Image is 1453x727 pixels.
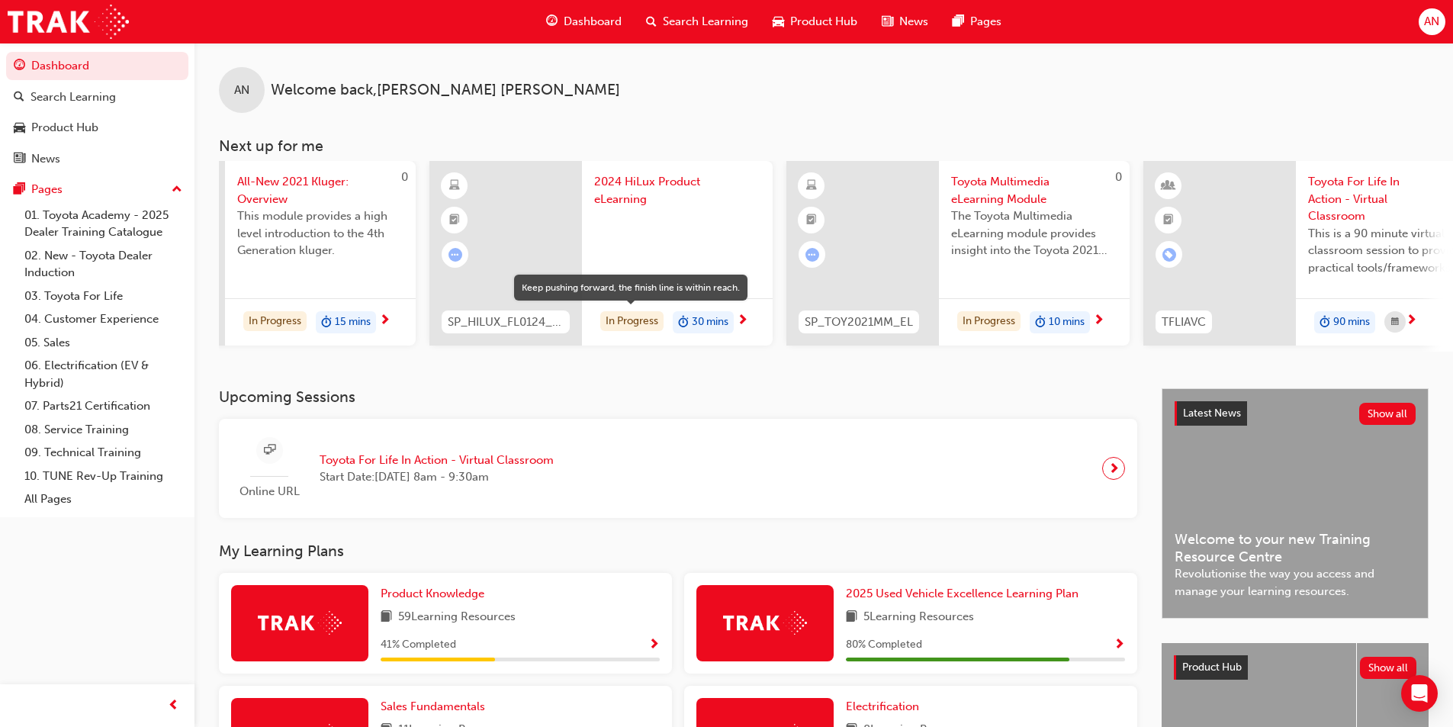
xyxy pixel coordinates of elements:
[381,608,392,627] span: book-icon
[320,468,554,486] span: Start Date: [DATE] 8am - 9:30am
[231,483,307,500] span: Online URL
[237,207,403,259] span: This module provides a high level introduction to the 4th Generation kluger.
[243,311,307,332] div: In Progress
[634,6,760,37] a: search-iconSearch Learning
[172,180,182,200] span: up-icon
[773,12,784,31] span: car-icon
[6,83,188,111] a: Search Learning
[379,314,391,328] span: next-icon
[31,181,63,198] div: Pages
[18,204,188,244] a: 01. Toyota Academy - 2025 Dealer Training Catalogue
[31,119,98,137] div: Product Hub
[18,394,188,418] a: 07. Parts21 Certification
[1320,313,1330,333] span: duration-icon
[320,452,554,469] span: Toyota For Life In Action - Virtual Classroom
[18,418,188,442] a: 08. Service Training
[429,161,773,346] a: SP_HILUX_FL0124_EL2024 HiLux Product eLearningIn Progressduration-icon30 mins
[449,211,460,230] span: booktick-icon
[957,311,1021,332] div: In Progress
[401,170,408,184] span: 0
[1406,314,1417,328] span: next-icon
[1175,401,1416,426] a: Latest NewsShow all
[219,388,1137,406] h3: Upcoming Sessions
[1162,388,1429,619] a: Latest NewsShow allWelcome to your new Training Resource CentreRevolutionise the way you access a...
[1183,407,1241,420] span: Latest News
[335,314,371,331] span: 15 mins
[846,636,922,654] span: 80 % Completed
[1419,8,1445,35] button: AN
[663,13,748,31] span: Search Learning
[6,175,188,204] button: Pages
[1391,313,1399,332] span: calendar-icon
[1162,248,1176,262] span: learningRecordVerb_ENROLL-icon
[18,285,188,308] a: 03. Toyota For Life
[786,161,1130,346] a: 0SP_TOY2021MM_ELToyota Multimedia eLearning ModuleThe Toyota Multimedia eLearning module provides...
[1162,314,1206,331] span: TFLIAVC
[271,82,620,99] span: Welcome back , [PERSON_NAME] [PERSON_NAME]
[940,6,1014,37] a: pages-iconPages
[846,700,919,713] span: Electrification
[14,121,25,135] span: car-icon
[264,441,275,460] span: sessionType_ONLINE_URL-icon
[648,639,660,652] span: Show Progress
[648,635,660,655] button: Show Progress
[846,608,857,627] span: book-icon
[522,281,740,294] div: Keep pushing forward, the finish line is within reach.
[381,636,456,654] span: 41 % Completed
[805,314,913,331] span: SP_TOY2021MM_EL
[678,313,689,333] span: duration-icon
[899,13,928,31] span: News
[951,173,1117,207] span: Toyota Multimedia eLearning Module
[258,611,342,635] img: Trak
[381,700,485,713] span: Sales Fundamentals
[646,12,657,31] span: search-icon
[594,173,760,207] span: 2024 HiLux Product eLearning
[1093,314,1104,328] span: next-icon
[1163,176,1174,196] span: learningResourceType_INSTRUCTOR_LED-icon
[863,608,974,627] span: 5 Learning Resources
[970,13,1001,31] span: Pages
[6,52,188,80] a: Dashboard
[18,354,188,394] a: 06. Electrification (EV & Hybrid)
[1175,565,1416,600] span: Revolutionise the way you access and manage your learning resources.
[1174,655,1416,680] a: Product HubShow all
[8,5,129,39] img: Trak
[564,13,622,31] span: Dashboard
[381,698,491,716] a: Sales Fundamentals
[448,314,564,331] span: SP_HILUX_FL0124_EL
[237,173,403,207] span: All-New 2021 Kluger: Overview
[1424,13,1439,31] span: AN
[14,91,24,105] span: search-icon
[846,585,1085,603] a: 2025 Used Vehicle Excellence Learning Plan
[760,6,870,37] a: car-iconProduct Hub
[846,698,925,716] a: Electrification
[234,82,249,99] span: AN
[692,314,728,331] span: 30 mins
[790,13,857,31] span: Product Hub
[1175,531,1416,565] span: Welcome to your new Training Resource Centre
[31,150,60,168] div: News
[194,137,1453,155] h3: Next up for me
[219,542,1137,560] h3: My Learning Plans
[805,248,819,262] span: learningRecordVerb_ATTEMPT-icon
[1359,403,1416,425] button: Show all
[1163,211,1174,230] span: booktick-icon
[6,145,188,173] a: News
[806,176,817,196] span: learningResourceType_ELEARNING-icon
[449,176,460,196] span: learningResourceType_ELEARNING-icon
[1114,639,1125,652] span: Show Progress
[951,207,1117,259] span: The Toyota Multimedia eLearning module provides insight into the Toyota 2021 Multimedia technolog...
[31,88,116,106] div: Search Learning
[14,183,25,197] span: pages-icon
[882,12,893,31] span: news-icon
[546,12,558,31] span: guage-icon
[381,585,490,603] a: Product Knowledge
[806,211,817,230] span: booktick-icon
[6,114,188,142] a: Product Hub
[953,12,964,31] span: pages-icon
[448,248,462,262] span: learningRecordVerb_ATTEMPT-icon
[1182,661,1242,674] span: Product Hub
[18,307,188,331] a: 04. Customer Experience
[381,587,484,600] span: Product Knowledge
